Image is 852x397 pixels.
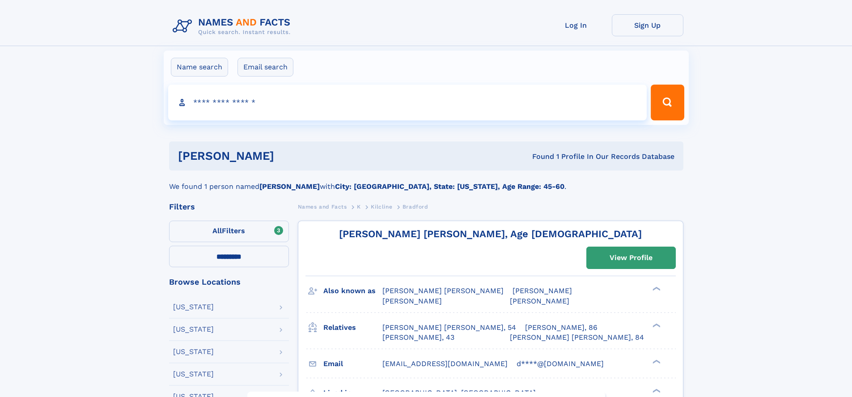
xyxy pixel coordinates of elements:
div: [US_STATE] [173,303,214,311]
a: View Profile [587,247,675,269]
button: Search Button [651,85,684,120]
a: Sign Up [612,14,683,36]
div: We found 1 person named with . [169,171,683,192]
a: [PERSON_NAME], 86 [525,323,598,333]
span: All [212,226,222,235]
span: [PERSON_NAME] [513,286,572,295]
span: Bradford [403,204,428,210]
a: [PERSON_NAME], 43 [382,333,454,342]
div: [US_STATE] [173,371,214,378]
div: Found 1 Profile In Our Records Database [403,152,674,162]
a: [PERSON_NAME] [PERSON_NAME], 84 [510,333,644,342]
span: Kilcline [371,204,392,210]
div: View Profile [610,248,653,268]
b: City: [GEOGRAPHIC_DATA], State: [US_STATE], Age Range: 45-60 [335,182,564,191]
span: [PERSON_NAME] [PERSON_NAME] [382,286,504,295]
a: K [357,201,361,212]
a: Names and Facts [298,201,347,212]
span: K [357,204,361,210]
h3: Relatives [323,320,382,335]
h1: [PERSON_NAME] [178,150,403,162]
label: Name search [171,58,228,77]
a: Log In [540,14,612,36]
div: Browse Locations [169,278,289,286]
h3: Also known as [323,283,382,299]
div: Filters [169,203,289,211]
div: ❯ [650,388,661,393]
input: search input [168,85,647,120]
div: ❯ [650,359,661,364]
label: Filters [169,221,289,242]
a: [PERSON_NAME] [PERSON_NAME], Age [DEMOGRAPHIC_DATA] [339,228,642,239]
div: ❯ [650,322,661,328]
a: Kilcline [371,201,392,212]
b: [PERSON_NAME] [259,182,320,191]
span: [GEOGRAPHIC_DATA], [GEOGRAPHIC_DATA] [382,388,536,397]
div: [US_STATE] [173,326,214,333]
div: ❯ [650,286,661,292]
span: [EMAIL_ADDRESS][DOMAIN_NAME] [382,359,508,368]
a: [PERSON_NAME] [PERSON_NAME], 54 [382,323,516,333]
div: [US_STATE] [173,348,214,355]
span: [PERSON_NAME] [382,297,442,305]
img: Logo Names and Facts [169,14,298,38]
span: [PERSON_NAME] [510,297,569,305]
label: Email search [237,58,293,77]
h3: Email [323,356,382,371]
